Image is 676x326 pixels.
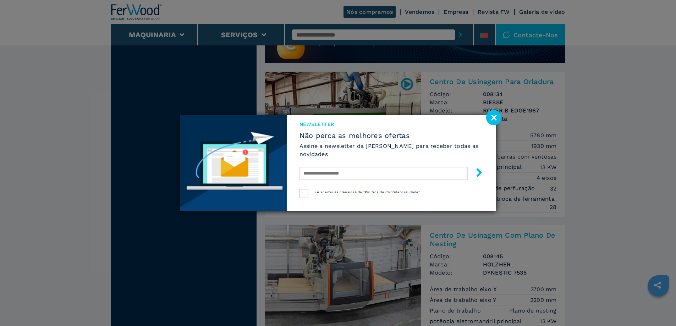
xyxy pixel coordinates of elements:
span: Não perca as melhores ofertas [299,131,484,140]
span: Li e aceitei as cláusulas da "Política de Confidencialidade" [313,190,420,194]
span: Newsletter [299,121,484,128]
h6: Assine a newsletter da [PERSON_NAME] para receber todas as novidades [299,142,484,158]
img: Newsletter image [180,115,287,211]
button: submit-button [468,165,484,182]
